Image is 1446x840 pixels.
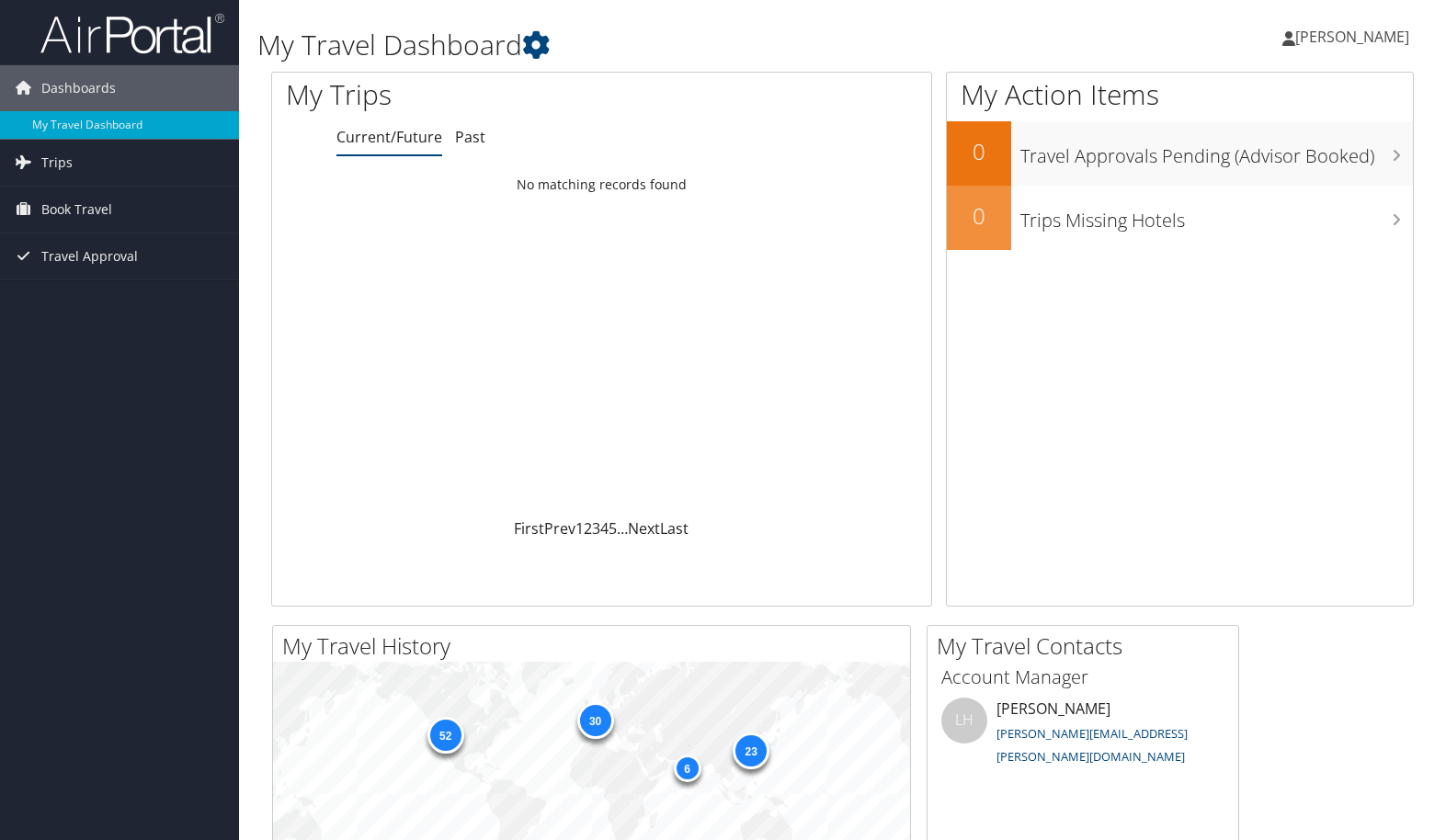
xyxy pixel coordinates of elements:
[617,518,628,539] span: …
[947,136,1011,167] h2: 0
[41,233,138,279] span: Travel Approval
[947,75,1413,114] h1: My Action Items
[576,702,613,739] div: 30
[932,698,1234,773] li: [PERSON_NAME]
[41,140,73,186] span: Trips
[947,186,1413,250] a: 0Trips Missing Hotels
[41,65,116,111] span: Dashboards
[941,698,987,744] div: LH
[455,127,485,147] a: Past
[628,518,660,539] a: Next
[272,168,931,201] td: No matching records found
[609,518,617,539] a: 5
[947,121,1413,186] a: 0Travel Approvals Pending (Advisor Booked)
[660,518,689,539] a: Last
[673,755,700,782] div: 6
[941,664,1224,690] h3: Account Manager
[41,187,112,233] span: Book Travel
[336,127,442,147] a: Current/Future
[282,630,910,662] h2: My Travel History
[40,12,224,55] img: airportal-logo.png
[733,732,769,769] div: 23
[544,518,575,539] a: Prev
[286,75,643,114] h1: My Trips
[600,518,609,539] a: 4
[1020,199,1413,233] h3: Trips Missing Hotels
[947,200,1011,232] h2: 0
[427,717,463,754] div: 52
[1282,9,1428,64] a: [PERSON_NAME]
[584,518,592,539] a: 2
[514,518,544,539] a: First
[1020,134,1413,169] h3: Travel Approvals Pending (Advisor Booked)
[592,518,600,539] a: 3
[575,518,584,539] a: 1
[937,630,1238,662] h2: My Travel Contacts
[257,26,1038,64] h1: My Travel Dashboard
[996,725,1188,766] a: [PERSON_NAME][EMAIL_ADDRESS][PERSON_NAME][DOMAIN_NAME]
[1295,27,1409,47] span: [PERSON_NAME]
